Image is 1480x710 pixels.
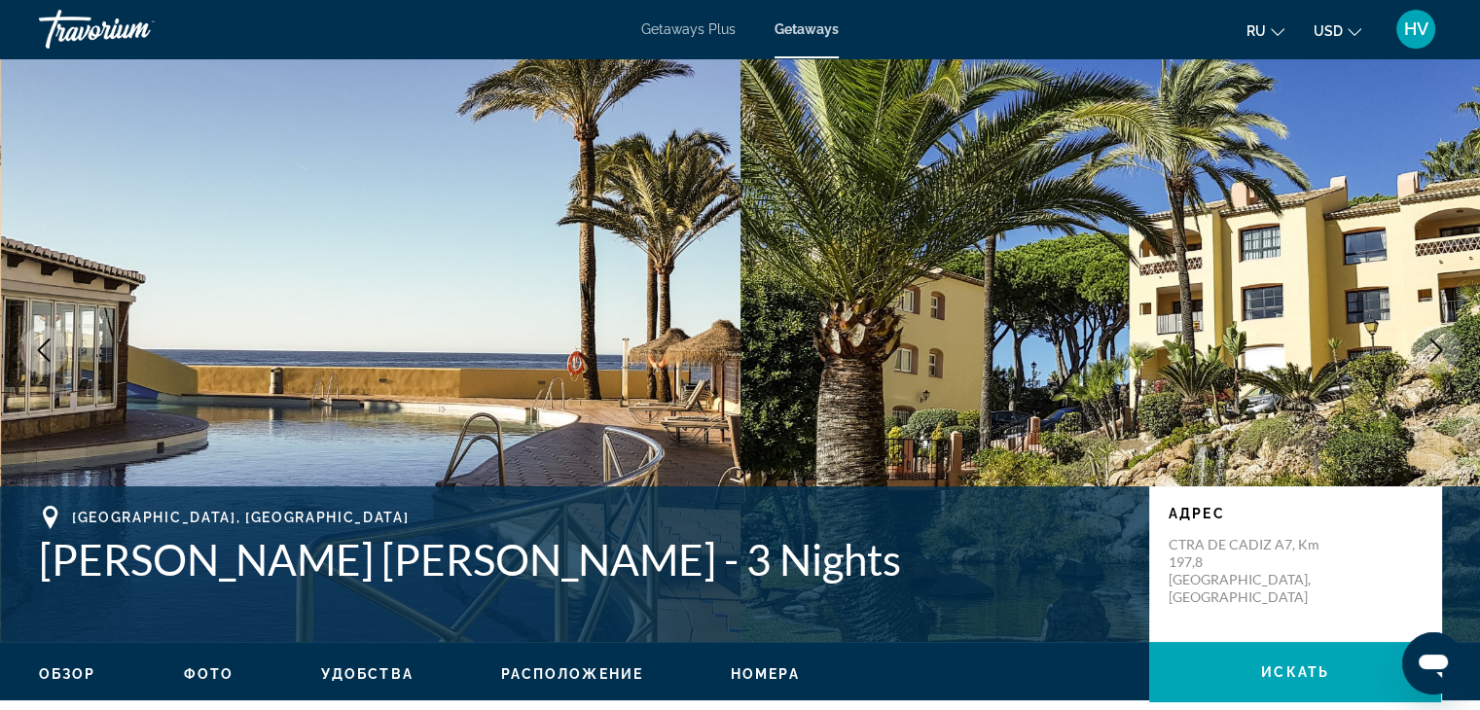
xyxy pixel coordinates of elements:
button: Обзор [39,665,96,683]
span: Обзор [39,666,96,682]
span: искать [1261,664,1329,680]
button: Change currency [1314,17,1361,45]
h1: [PERSON_NAME] [PERSON_NAME] - 3 Nights [39,534,1130,585]
button: Next image [1412,326,1461,374]
span: Номера [731,666,800,682]
button: искать [1149,642,1441,702]
button: Change language [1246,17,1284,45]
button: Расположение [501,665,643,683]
span: Удобства [321,666,414,682]
button: Фото [184,665,234,683]
button: Удобства [321,665,414,683]
span: Фото [184,666,234,682]
span: HV [1404,19,1428,39]
span: Расположение [501,666,643,682]
p: CTRA DE CADIZ A7, km 197,8 [GEOGRAPHIC_DATA], [GEOGRAPHIC_DATA] [1169,536,1324,606]
a: Travorium [39,4,234,54]
button: Номера [731,665,800,683]
p: Адрес [1169,506,1422,521]
span: ru [1246,23,1266,39]
a: Getaways [775,21,839,37]
button: User Menu [1390,9,1441,50]
iframe: Кнопка запуска окна обмена сообщениями [1402,632,1464,694]
button: Previous image [19,326,68,374]
span: USD [1314,23,1343,39]
a: Getaways Plus [641,21,736,37]
span: [GEOGRAPHIC_DATA], [GEOGRAPHIC_DATA] [72,510,409,525]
